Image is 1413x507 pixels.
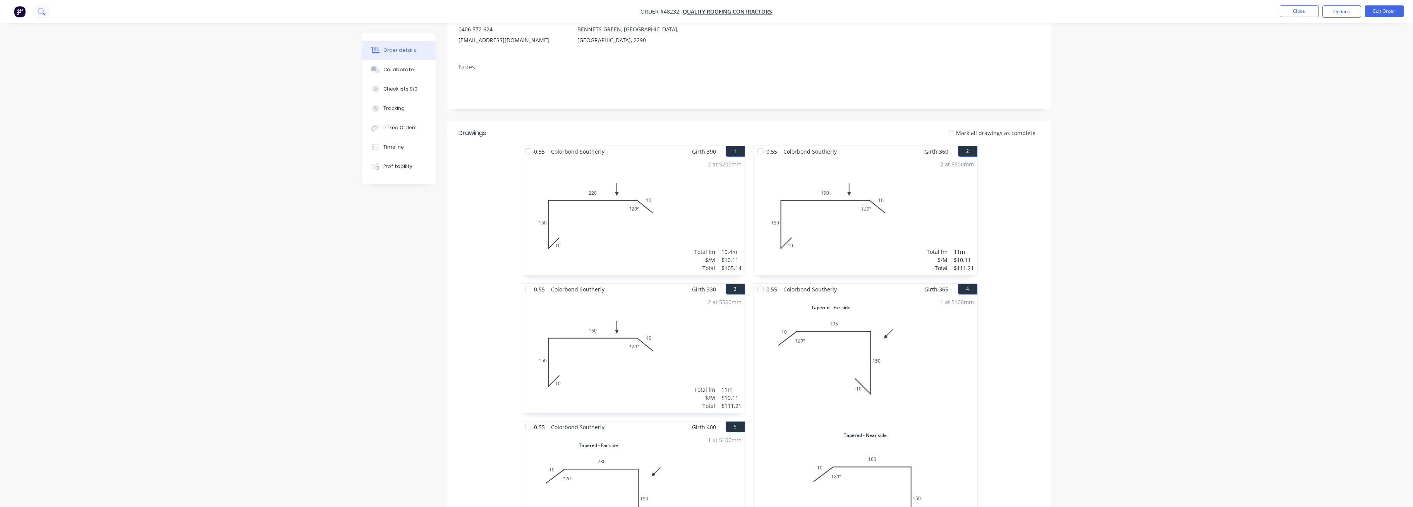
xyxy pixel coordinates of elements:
[954,248,974,256] div: 11m
[383,124,417,131] div: Linked Orders
[695,394,716,402] div: $/M
[548,421,608,433] span: Colorbond Southerly
[695,264,716,272] div: Total
[362,79,436,99] button: Checklists 0/0
[531,284,548,295] span: 0.55
[956,129,1036,137] span: Mark all drawings as complete
[954,256,974,264] div: $10.11
[383,86,417,92] div: Checklists 0/0
[692,284,716,295] span: Girth 330
[548,284,608,295] span: Colorbond Southerly
[927,256,948,264] div: $/M
[362,137,436,157] button: Timeline
[722,248,742,256] div: 10.4m
[708,436,742,444] div: 1 at 5100mm
[531,421,548,433] span: 0.55
[726,421,745,432] button: 5
[459,13,565,46] div: [PERSON_NAME]0406 572 624[EMAIL_ADDRESS][DOMAIN_NAME]
[459,63,1040,71] div: Notes
[459,128,486,138] div: Drawings
[695,256,716,264] div: $/M
[722,402,742,410] div: $111.21
[695,248,716,256] div: Total lm
[1280,5,1319,17] button: Close
[683,8,773,15] a: QUALITY ROOFING CONTRACTORS
[954,264,974,272] div: $111.21
[692,146,716,157] span: Girth 390
[14,6,26,17] img: Factory
[726,146,745,157] button: 1
[1365,5,1404,17] button: Edit Order
[925,284,949,295] span: Girth 365
[383,66,414,73] div: Collaborate
[941,298,974,306] div: 1 at 5100mm
[383,105,405,112] div: Tracking
[521,157,745,275] div: 01015022010120º2 at 5200mmTotal lm$/MTotal10.4m$10.11$105.14
[708,298,742,306] div: 2 at 5500mm
[754,157,977,275] div: 01015019010120º2 at 5500mmTotal lm$/MTotal11m$10.11$111.21
[781,284,840,295] span: Colorbond Southerly
[1322,5,1361,18] button: Options
[708,160,742,168] div: 2 at 5200mm
[383,47,416,54] div: Order details
[548,146,608,157] span: Colorbond Southerly
[641,8,683,15] span: Order #48232 -
[722,385,742,394] div: 11m
[577,24,683,46] div: BENNETS GREEN, [GEOGRAPHIC_DATA], [GEOGRAPHIC_DATA], 2290
[362,118,436,137] button: Linked Orders
[927,264,948,272] div: Total
[722,256,742,264] div: $10.11
[362,60,436,79] button: Collaborate
[726,284,745,295] button: 3
[764,146,781,157] span: 0.55
[362,157,436,176] button: Profitability
[764,284,781,295] span: 0.55
[521,295,745,413] div: 01015016010120º2 at 5500mmTotal lm$/MTotal11m$10.11$111.21
[383,163,412,170] div: Profitability
[362,41,436,60] button: Order details
[941,160,974,168] div: 2 at 5500mm
[927,248,948,256] div: Total lm
[531,146,548,157] span: 0.55
[695,385,716,394] div: Total lm
[459,35,565,46] div: [EMAIL_ADDRESS][DOMAIN_NAME]
[383,144,404,151] div: Timeline
[577,13,683,46] div: UNIT 48 2 TEMPLAR PLACEBENNETS GREEN, [GEOGRAPHIC_DATA], [GEOGRAPHIC_DATA], 2290
[722,394,742,402] div: $10.11
[692,421,716,433] span: Girth 400
[362,99,436,118] button: Tracking
[925,146,949,157] span: Girth 360
[958,146,977,157] button: 2
[695,402,716,410] div: Total
[459,24,565,35] div: 0406 572 624
[781,146,840,157] span: Colorbond Southerly
[958,284,977,295] button: 4
[722,264,742,272] div: $105.14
